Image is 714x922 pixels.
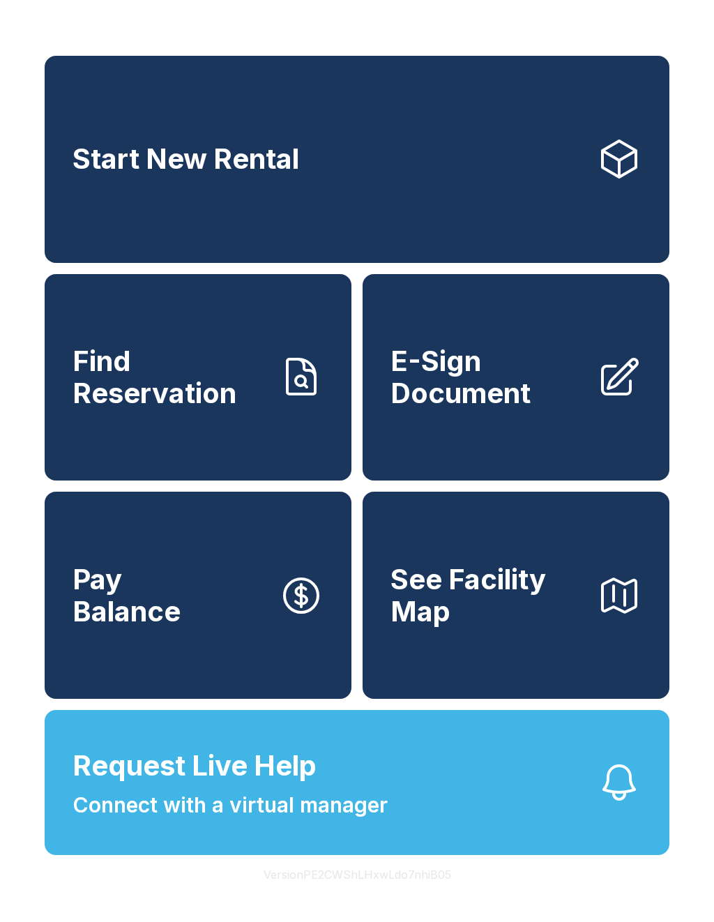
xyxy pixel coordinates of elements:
[73,345,268,409] span: Find Reservation
[73,789,388,821] span: Connect with a virtual manager
[252,855,462,894] button: VersionPE2CWShLHxwLdo7nhiB05
[45,56,669,263] a: Start New Rental
[73,745,317,787] span: Request Live Help
[45,274,351,481] a: Find Reservation
[73,143,299,175] span: Start New Rental
[45,710,669,855] button: Request Live HelpConnect with a virtual manager
[363,492,669,699] button: See Facility Map
[45,492,351,699] a: PayBalance
[363,274,669,481] a: E-Sign Document
[390,345,586,409] span: E-Sign Document
[73,564,181,627] span: Pay Balance
[390,564,586,627] span: See Facility Map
